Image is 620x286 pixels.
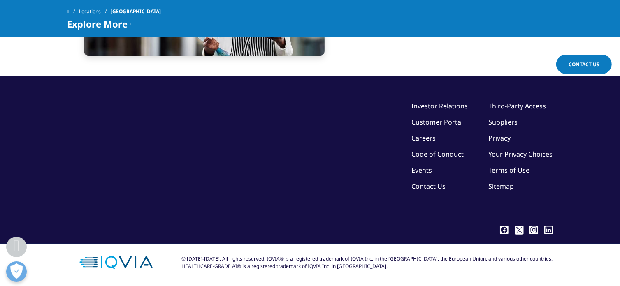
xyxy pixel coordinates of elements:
[412,166,432,175] a: Events
[569,61,599,68] span: Contact Us
[79,4,111,19] a: Locations
[489,134,511,143] a: Privacy
[489,182,514,191] a: Sitemap
[412,134,436,143] a: Careers
[489,118,518,127] a: Suppliers
[556,55,612,74] a: Contact Us
[489,101,546,111] a: Third-Party Access
[6,261,27,282] button: Open Preferences
[489,150,553,159] a: Your Privacy Choices
[67,19,128,29] span: Explore More
[412,118,463,127] a: Customer Portal
[111,4,161,19] span: [GEOGRAPHIC_DATA]
[412,150,464,159] a: Code of Conduct
[489,166,530,175] a: Terms of Use
[412,182,446,191] a: Contact Us
[182,255,553,270] div: © [DATE]-[DATE]. All rights reserved. IQVIA® is a registered trademark of IQVIA Inc. in the [GEOG...
[412,101,468,111] a: Investor Relations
